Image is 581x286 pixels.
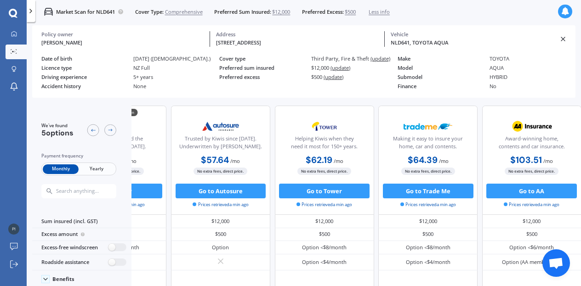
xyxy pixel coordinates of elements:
span: / mo [543,157,553,164]
div: $12,000 [311,65,397,71]
div: $12,000 [378,215,478,228]
span: Prices retrieved a min ago [296,202,352,208]
div: [DATE] ([DEMOGRAPHIC_DATA].) [133,56,219,62]
div: $500 [311,74,397,80]
div: Excess-free windscreen [32,241,131,254]
span: Preferred Sum Insured: [214,8,271,16]
div: Payment frequency [41,152,116,160]
span: Prices retrieved a min ago [193,202,248,208]
p: Market Scan for NLD641 [56,8,115,16]
div: Roadside assistance [32,254,131,270]
div: HYBRID [490,74,575,80]
div: Date of birth [41,56,127,62]
div: Making it easy to insure your home, car and contents. [385,135,471,153]
span: / mo [127,157,137,164]
span: We've found [41,123,74,129]
div: Sum insured (incl. GST) [32,215,131,228]
div: NLD641, TOYOTA AQUA [391,39,553,47]
img: Autosure.webp [196,117,245,135]
div: No [490,83,575,89]
span: Monthly [43,164,79,174]
div: Third Party, Fire & Theft [311,56,397,62]
div: Model [398,65,484,71]
div: Option <$8/month [406,244,450,251]
div: Licence type [41,65,127,71]
b: $103.51 [510,154,542,166]
img: car.f15378c7a67c060ca3f3.svg [44,7,53,16]
b: $64.39 [408,154,438,166]
input: Search anything... [55,188,131,194]
div: Benefits [52,276,74,282]
div: $500 [378,228,478,241]
button: Go to AA [486,184,577,198]
button: Go to Tower [279,184,370,198]
div: $12,000 [275,215,374,228]
div: Preferred excess [219,74,305,80]
div: [STREET_ADDRESS] [216,39,379,47]
span: No extra fees, direct price. [194,168,247,174]
span: 5 options [41,128,74,138]
b: $62.19 [306,154,332,166]
div: Helping Kiwis when they need it most for 150+ years. [281,135,367,153]
span: Comprehensive [165,8,203,16]
span: Cover Type: [135,8,164,16]
div: Option [212,244,229,251]
img: Tower.webp [300,117,349,135]
span: No extra fees, direct price. [505,168,558,174]
div: Cover type [219,56,305,62]
div: Option <$6/month [509,244,554,251]
div: Option (AA membership) [502,258,561,266]
span: (update) [330,64,350,71]
span: Prices retrieved a min ago [504,202,559,208]
span: No extra fees, direct price. [401,168,455,174]
div: Preferred sum insured [219,65,305,71]
span: / mo [334,157,343,164]
div: Policy owner [41,31,204,38]
span: No extra fees, direct price. [297,168,351,174]
div: AQUA [490,65,575,71]
div: Option <$8/month [302,244,347,251]
div: Driving experience [41,74,127,80]
div: Excess amount [32,228,131,241]
div: Option <$4/month [302,258,347,266]
img: Trademe.webp [404,117,452,135]
span: / mo [230,157,240,164]
span: Preferred Excess: [302,8,344,16]
div: Submodel [398,74,484,80]
div: [PERSON_NAME] [41,39,204,47]
span: Prices retrieved a min ago [400,202,456,208]
div: $12,000 [171,215,270,228]
div: Make [398,56,484,62]
div: 5+ years [133,74,219,80]
img: 83da85417067b0c07e2e76098458c85f [8,224,19,235]
div: Finance [398,83,484,89]
span: (update) [370,55,390,62]
div: $500 [275,228,374,241]
span: Yearly [79,164,114,174]
span: $12,000 [272,8,290,16]
span: (update) [324,73,343,80]
div: TOYOTA [490,56,575,62]
div: Option <$4/month [406,258,450,266]
b: $57.64 [201,154,229,166]
div: Address [216,31,379,38]
div: Trusted by Kiwis since [DATE]. Underwritten by [PERSON_NAME]. [177,135,264,153]
div: $500 [171,228,270,241]
img: AA.webp [507,117,556,135]
span: / mo [439,157,449,164]
div: NZ Full [133,65,219,71]
div: Accident history [41,83,127,89]
span: Less info [369,8,390,16]
div: Vehicle [391,31,553,38]
div: Award-winning home, contents and car insurance. [489,135,575,153]
div: Open chat [542,249,570,277]
span: $500 [345,8,356,16]
button: Go to Trade Me [383,184,473,198]
div: None [133,83,219,89]
button: Go to Autosure [176,184,266,198]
